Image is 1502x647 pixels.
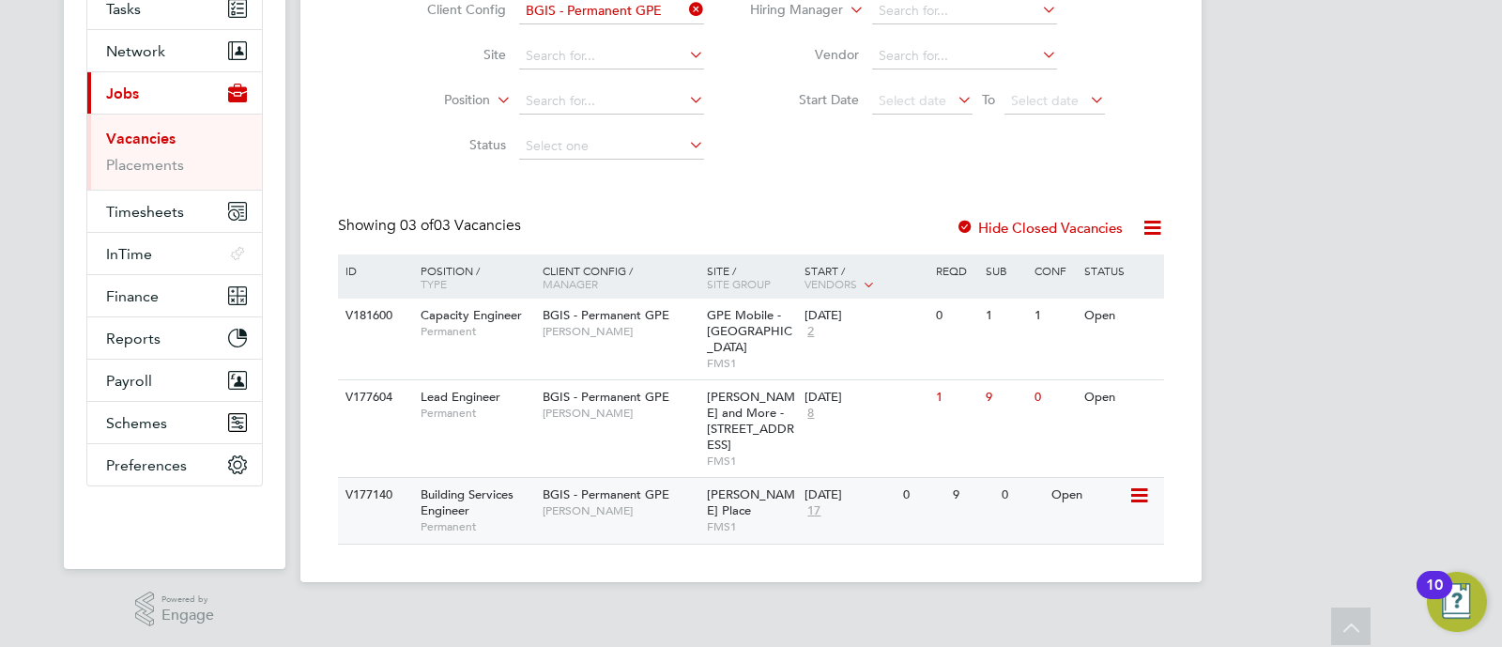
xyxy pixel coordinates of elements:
div: Jobs [87,114,262,190]
div: V181600 [341,299,406,333]
span: Building Services Engineer [421,486,513,518]
span: To [976,87,1001,112]
label: Site [398,46,506,63]
button: Schemes [87,402,262,443]
a: Vacancies [106,130,176,147]
span: FMS1 [707,356,796,371]
button: Reports [87,317,262,359]
div: Open [1080,299,1161,333]
label: Hiring Manager [735,1,843,20]
div: Conf [1030,254,1079,286]
span: GPE Mobile - [GEOGRAPHIC_DATA] [707,307,792,355]
span: Reports [106,330,161,347]
button: Open Resource Center, 10 new notifications [1427,572,1487,632]
div: ID [341,254,406,286]
span: [PERSON_NAME] and More - [STREET_ADDRESS] [707,389,795,453]
div: 10 [1426,585,1443,609]
button: Network [87,30,262,71]
div: [DATE] [805,308,927,324]
span: Permanent [421,324,533,339]
span: Jobs [106,85,139,102]
a: Powered byEngage [135,592,215,627]
div: 0 [898,478,947,513]
label: Position [382,91,490,110]
span: Schemes [106,414,167,432]
a: Go to home page [86,505,263,535]
div: Position / [406,254,538,300]
div: 0 [997,478,1046,513]
label: Hide Closed Vacancies [956,219,1123,237]
div: 0 [931,299,980,333]
div: Site / [702,254,801,300]
span: BGIS - Permanent GPE [543,486,669,502]
span: 03 Vacancies [400,216,521,235]
span: Permanent [421,406,533,421]
span: InTime [106,245,152,263]
span: [PERSON_NAME] Place [707,486,795,518]
span: 03 of [400,216,434,235]
span: Preferences [106,456,187,474]
button: Payroll [87,360,262,401]
span: Engage [161,608,214,624]
div: [DATE] [805,487,894,503]
div: 1 [1030,299,1079,333]
div: Showing [338,216,525,236]
span: Capacity Engineer [421,307,522,323]
label: Start Date [751,91,859,108]
img: fastbook-logo-retina.png [87,505,263,535]
span: [PERSON_NAME] [543,503,697,518]
button: Finance [87,275,262,316]
label: Vendor [751,46,859,63]
button: Jobs [87,72,262,114]
div: 1 [931,380,980,415]
span: FMS1 [707,519,796,534]
input: Select one [519,133,704,160]
span: BGIS - Permanent GPE [543,389,669,405]
div: 9 [981,380,1030,415]
span: Lead Engineer [421,389,500,405]
div: 9 [948,478,997,513]
span: Vendors [805,276,857,291]
button: InTime [87,233,262,274]
div: 0 [1030,380,1079,415]
span: FMS1 [707,454,796,469]
div: V177140 [341,478,406,513]
div: Start / [800,254,931,301]
div: V177604 [341,380,406,415]
div: Open [1047,478,1128,513]
span: Site Group [707,276,771,291]
span: Manager [543,276,598,291]
span: [PERSON_NAME] [543,406,697,421]
span: Payroll [106,372,152,390]
div: 1 [981,299,1030,333]
label: Status [398,136,506,153]
a: Placements [106,156,184,174]
span: BGIS - Permanent GPE [543,307,669,323]
input: Search for... [519,88,704,115]
span: 2 [805,324,817,340]
button: Timesheets [87,191,262,232]
span: [PERSON_NAME] [543,324,697,339]
span: Powered by [161,592,214,608]
label: Client Config [398,1,506,18]
input: Search for... [519,43,704,69]
div: Client Config / [538,254,702,300]
div: Status [1080,254,1161,286]
span: Select date [1011,92,1079,109]
span: 8 [805,406,817,422]
span: Permanent [421,519,533,534]
div: Open [1080,380,1161,415]
div: Reqd [931,254,980,286]
span: Type [421,276,447,291]
span: Network [106,42,165,60]
button: Preferences [87,444,262,485]
span: Select date [879,92,946,109]
div: Sub [981,254,1030,286]
div: [DATE] [805,390,927,406]
input: Search for... [872,43,1057,69]
span: Timesheets [106,203,184,221]
span: 17 [805,503,823,519]
span: Finance [106,287,159,305]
